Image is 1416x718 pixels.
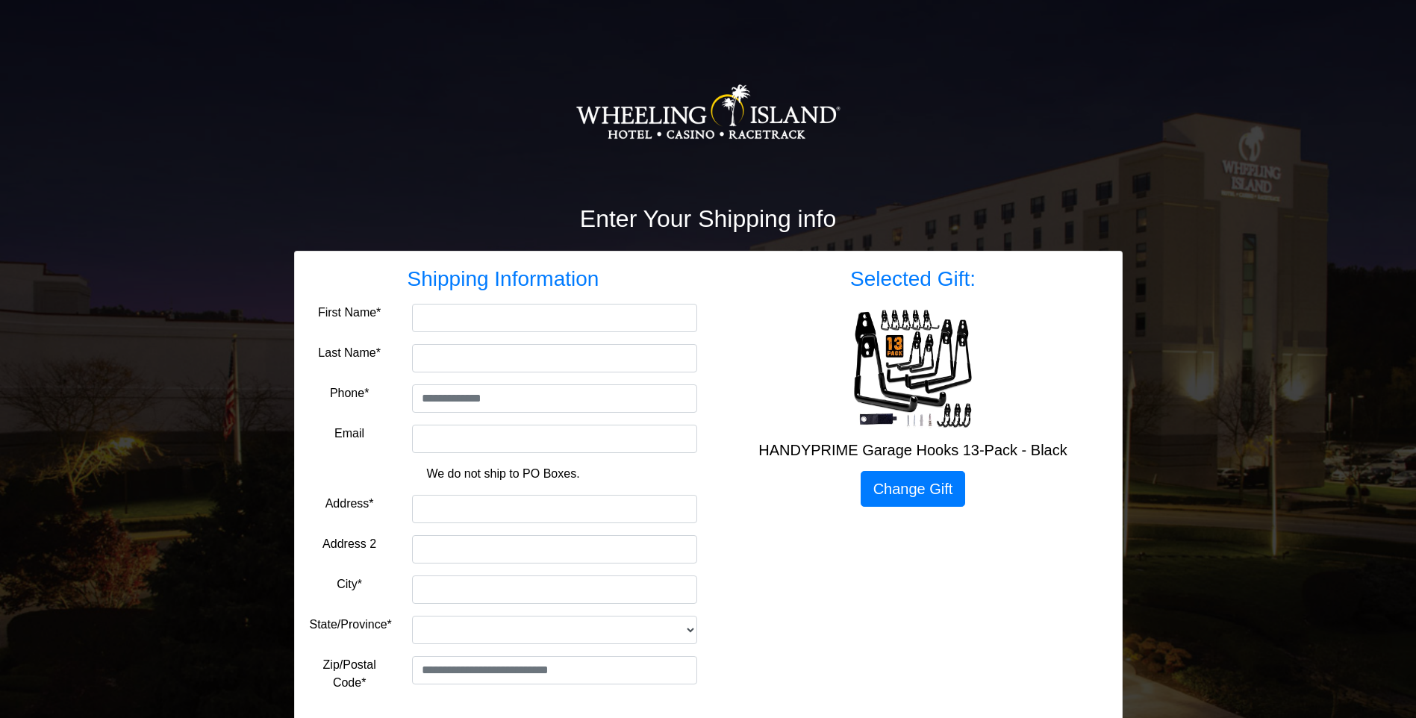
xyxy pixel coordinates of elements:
[310,266,697,292] h3: Shipping Information
[325,495,374,513] label: Address*
[318,304,381,322] label: First Name*
[310,616,392,634] label: State/Province*
[720,266,1107,292] h3: Selected Gift:
[321,465,686,483] p: We do not ship to PO Boxes.
[322,535,376,553] label: Address 2
[334,425,364,443] label: Email
[720,441,1107,459] h5: HANDYPRIME Garage Hooks 13-Pack - Black
[330,384,369,402] label: Phone*
[310,656,390,692] label: Zip/Postal Code*
[576,37,841,187] img: Logo
[861,471,966,507] a: Change Gift
[853,310,973,429] img: HANDYPRIME Garage Hooks 13-Pack - Black
[294,205,1123,233] h2: Enter Your Shipping info
[318,344,381,362] label: Last Name*
[337,575,362,593] label: City*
